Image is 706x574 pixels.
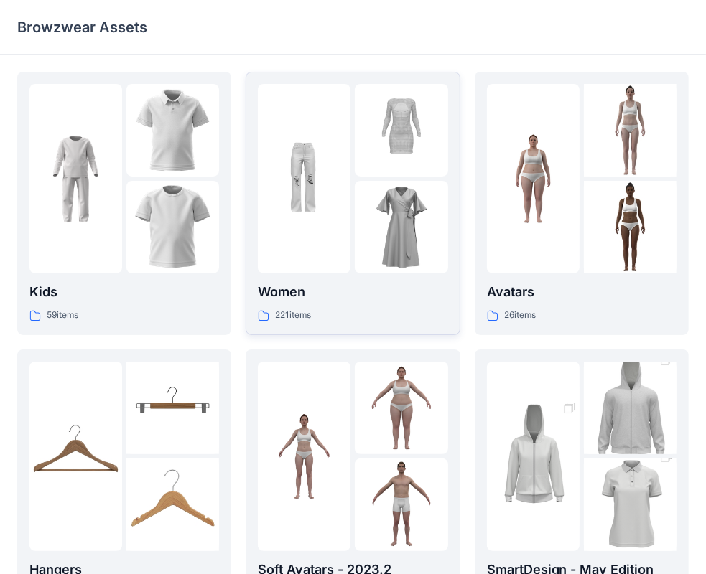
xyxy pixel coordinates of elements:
img: folder 1 [487,387,580,526]
img: folder 2 [126,84,219,177]
img: folder 2 [584,84,677,177]
img: folder 1 [258,133,350,225]
img: folder 2 [126,362,219,454]
p: Kids [29,282,219,302]
a: folder 1folder 2folder 3Kids59items [17,72,231,335]
p: Women [258,282,447,302]
img: folder 1 [29,410,122,502]
p: 221 items [275,308,311,323]
img: folder 3 [355,181,447,273]
img: folder 3 [126,458,219,551]
img: folder 3 [355,458,447,551]
img: folder 1 [258,410,350,502]
img: folder 3 [584,181,677,273]
img: folder 1 [29,133,122,225]
p: 59 items [47,308,78,323]
img: folder 2 [355,362,447,454]
p: Avatars [487,282,677,302]
img: folder 3 [126,181,219,273]
img: folder 2 [584,339,677,478]
p: 26 items [504,308,536,323]
img: folder 2 [355,84,447,177]
img: folder 1 [487,133,580,225]
a: folder 1folder 2folder 3Avatars26items [475,72,689,335]
a: folder 1folder 2folder 3Women221items [246,72,460,335]
p: Browzwear Assets [17,17,147,37]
